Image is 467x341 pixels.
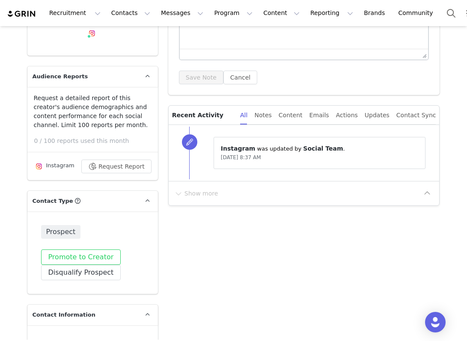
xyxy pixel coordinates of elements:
button: Cancel [223,71,257,84]
span: Contact Information [33,311,95,319]
div: Emails [309,106,329,125]
div: Instagram [34,161,74,172]
div: Open Intercom Messenger [425,312,446,332]
button: Contacts [106,3,155,23]
span: Contact Type [33,197,73,205]
button: Reporting [305,3,358,23]
p: Request a detailed report of this creator's audience demographics and content performance for eac... [34,94,152,130]
button: Request Report [81,160,152,173]
button: Save Note [179,71,223,84]
button: Content [258,3,305,23]
button: Messages [156,3,208,23]
div: Press the Up and Down arrow keys to resize the editor. [419,49,428,59]
span: Prospect [41,225,81,239]
div: Notes [254,106,271,125]
body: Rich Text Area. Press ALT-0 for help. [7,7,242,16]
span: [DATE] 8:37 AM [221,154,261,160]
img: instagram.svg [89,30,95,37]
span: Audience Reports [33,72,88,81]
span: Instagram [221,145,256,152]
img: instagram.svg [36,163,42,170]
div: Content [279,106,303,125]
button: Disqualify Prospect [41,265,121,280]
button: Show more [174,187,219,200]
button: Promote to Creator [41,249,121,265]
p: 0 / 100 reports used this month [34,136,158,145]
a: Brands [359,3,393,23]
p: Recent Activity [172,106,233,125]
div: Actions [336,106,358,125]
button: Recruitment [44,3,106,23]
span: Social Team [303,145,343,152]
a: Community [393,3,442,23]
button: Search [442,3,461,23]
p: ⁨ ⁩ was updated by ⁨ ⁩. [221,144,419,153]
button: Program [209,3,258,23]
div: Updates [365,106,390,125]
div: Contact Sync [396,106,436,125]
img: grin logo [7,10,37,18]
div: All [240,106,247,125]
